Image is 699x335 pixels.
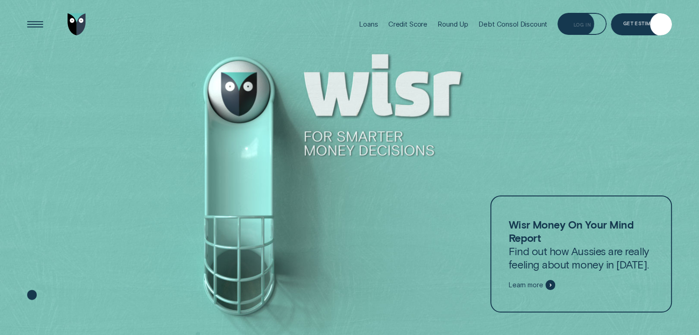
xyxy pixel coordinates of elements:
div: Credit Score [388,20,427,28]
a: Get Estimate [611,13,672,35]
button: Open Menu [24,13,46,35]
div: Debt Consol Discount [478,20,547,28]
div: Round Up [438,20,468,28]
p: Find out how Aussies are really feeling about money in [DATE]. [509,218,654,271]
div: Loans [359,20,378,28]
img: Wisr [68,13,86,35]
button: Log in [557,13,607,35]
span: Learn more [509,281,543,289]
div: Log in [573,22,591,27]
a: Wisr Money On Your Mind ReportFind out how Aussies are really feeling about money in [DATE].Learn... [490,195,672,312]
strong: Wisr Money On Your Mind Report [509,218,633,244]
